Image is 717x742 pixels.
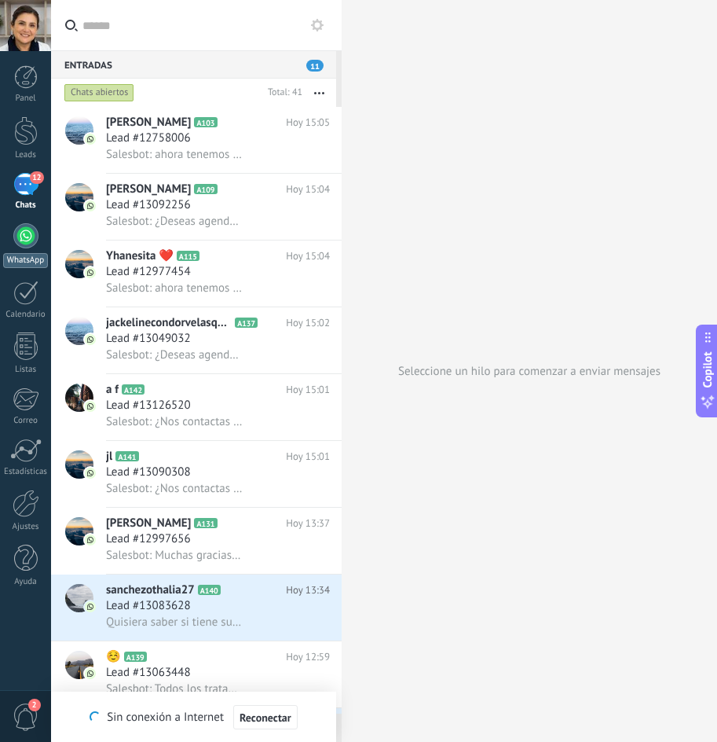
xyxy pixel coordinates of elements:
span: Salesbot: ¿Nos contactas desde [GEOGRAPHIC_DATA] o desde Provincia? [106,481,243,496]
span: Yhanesita ❤️ [106,248,174,264]
span: Salesbot: Todos los tratamientos de [MEDICAL_DATA] son personalizados basado en el caso/diagnósti... [106,681,243,696]
a: avatariconYhanesita ❤️A115Hoy 15:04Lead #12977454Salesbot: ahora tenemos una promoción vigente ha... [51,241,342,307]
a: avataricon[PERSON_NAME]A103Hoy 15:05Lead #12758006Salesbot: ahora tenemos una promoción vigente h... [51,107,342,173]
span: [PERSON_NAME] [106,182,191,197]
span: Salesbot: ¿Nos contactas desde [GEOGRAPHIC_DATA] o desde Provincia? [106,414,243,429]
div: Entradas [51,50,336,79]
span: Hoy 13:37 [286,516,330,531]
span: Lead #13049032 [106,331,191,347]
div: WhatsApp [3,253,48,268]
span: A115 [177,251,199,261]
a: avataricona fA142Hoy 15:01Lead #13126520Salesbot: ¿Nos contactas desde [GEOGRAPHIC_DATA] o desde ... [51,374,342,440]
div: Correo [3,416,49,426]
span: A109 [194,184,217,194]
span: Hoy 13:34 [286,582,330,598]
span: Hoy 12:59 [286,649,330,665]
span: Lead #13092256 [106,197,191,213]
span: Copilot [700,352,715,388]
span: Lead #13126520 [106,398,191,413]
span: sanchezothalia27 [106,582,195,598]
a: avataricon[PERSON_NAME]A109Hoy 15:04Lead #13092256Salesbot: ¿Deseas agendar tu consulta de fertil... [51,174,342,240]
span: jackelinecondorvelasquez [106,315,232,331]
span: 11 [306,60,324,72]
span: Quisiera saber si tiene su sede en [GEOGRAPHIC_DATA] [106,615,243,630]
a: avatariconsanchezothalia27A140Hoy 13:34Lead #13083628Quisiera saber si tiene su sede en [GEOGRAPH... [51,575,342,641]
span: Salesbot: ahora tenemos una promoción vigente hasta el [DATE], es decir que si reserva [DATE], as... [106,147,243,162]
span: Hoy 15:01 [286,449,330,465]
a: avataricon[PERSON_NAME]A131Hoy 13:37Lead #12997656Salesbot: Muchas gracias por realizar el pago. ... [51,508,342,574]
div: Listas [3,365,49,375]
span: Reconectar [240,712,291,723]
span: 12 [30,171,43,184]
div: Ajustes [3,522,49,532]
span: Lead #13090308 [106,465,191,480]
span: [PERSON_NAME] [106,115,191,130]
div: Total: 41 [262,85,302,101]
span: A137 [235,318,258,328]
span: A103 [194,117,217,127]
div: Ayuda [3,577,49,587]
span: Lead #12997656 [106,531,191,547]
span: Hoy 15:02 [286,315,330,331]
span: Salesbot: Muchas gracias por realizar el pago. Tu 2da consulta de fertilidad con la Dra. [PERSON_... [106,548,243,563]
span: Hoy 15:05 [286,115,330,130]
div: Sin conexión a Internet [90,704,297,730]
a: avataricon☺️A139Hoy 12:59Lead #13063448Salesbot: Todos los tratamientos de [MEDICAL_DATA] son per... [51,641,342,707]
span: Salesbot: ¿Deseas agendar tu consulta de fertilidad para enviarte los horarios disponibles? ¿Tien... [106,347,243,362]
div: Panel [3,94,49,104]
span: Salesbot: ahora tenemos una promoción vigente hasta el [DATE], es decir que si reserva [DATE], as... [106,281,243,296]
span: A142 [122,384,144,395]
span: Hoy 15:01 [286,382,330,398]
span: A141 [115,451,138,461]
div: Leads [3,150,49,160]
span: a f [106,382,119,398]
span: jl [106,449,112,465]
span: Hoy 15:04 [286,248,330,264]
div: Chats [3,200,49,211]
a: avatariconjackelinecondorvelasquezA137Hoy 15:02Lead #13049032Salesbot: ¿Deseas agendar tu consult... [51,307,342,373]
span: ☺️ [106,649,121,665]
span: A139 [124,652,147,662]
span: 2 [28,699,41,711]
div: Estadísticas [3,467,49,477]
span: Salesbot: ¿Deseas agendar tu consulta de fertilidad para enviarte los horarios disponibles? ¿Tien... [106,214,243,229]
img: icon [85,267,96,278]
button: Más [302,79,336,107]
img: icon [85,134,96,145]
button: Reconectar [233,705,298,730]
img: icon [85,401,96,412]
span: Lead #12758006 [106,130,191,146]
span: Lead #12977454 [106,264,191,280]
img: icon [85,200,96,211]
div: Calendario [3,310,49,320]
span: Lead #13083628 [106,598,191,614]
span: A131 [194,518,217,528]
img: icon [85,334,96,345]
img: icon [85,534,96,545]
a: avatariconjlA141Hoy 15:01Lead #13090308Salesbot: ¿Nos contactas desde [GEOGRAPHIC_DATA] o desde P... [51,441,342,507]
span: Lead #13063448 [106,665,191,681]
div: Chats abiertos [64,83,134,102]
span: Hoy 15:04 [286,182,330,197]
span: A140 [198,585,221,595]
img: icon [85,601,96,612]
img: icon [85,668,96,679]
img: icon [85,468,96,479]
span: [PERSON_NAME] [106,516,191,531]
